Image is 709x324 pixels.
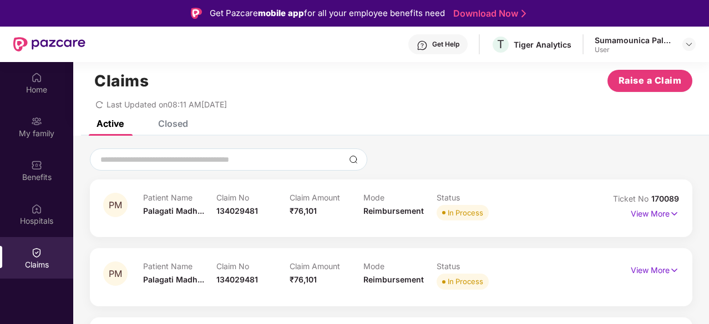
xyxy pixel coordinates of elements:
p: Status [437,261,510,271]
span: ₹76,101 [290,206,317,215]
span: T [497,38,504,51]
img: svg+xml;base64,PHN2ZyBpZD0iSG9zcGl0YWxzIiB4bWxucz0iaHR0cDovL3d3dy53My5vcmcvMjAwMC9zdmciIHdpZHRoPS... [31,203,42,214]
p: Claim Amount [290,193,363,202]
img: svg+xml;base64,PHN2ZyB3aWR0aD0iMjAiIGhlaWdodD0iMjAiIHZpZXdCb3g9IjAgMCAyMCAyMCIgZmlsbD0ibm9uZSIgeG... [31,116,42,127]
span: Reimbursement [363,275,424,284]
img: svg+xml;base64,PHN2ZyB4bWxucz0iaHR0cDovL3d3dy53My5vcmcvMjAwMC9zdmciIHdpZHRoPSIxNyIgaGVpZ2h0PSIxNy... [670,208,679,220]
span: 134029481 [216,275,258,284]
img: svg+xml;base64,PHN2ZyBpZD0iRHJvcGRvd24tMzJ4MzIiIHhtbG5zPSJodHRwOi8vd3d3LnczLm9yZy8yMDAwL3N2ZyIgd2... [685,40,693,49]
div: Get Help [432,40,459,49]
p: Claim Amount [290,261,363,271]
p: Claim No [216,261,290,271]
div: Closed [158,118,188,129]
span: 170089 [651,194,679,203]
span: redo [95,100,103,109]
span: PM [109,269,122,279]
p: Claim No [216,193,290,202]
img: svg+xml;base64,PHN2ZyBpZD0iU2VhcmNoLTMyeDMyIiB4bWxucz0iaHR0cDovL3d3dy53My5vcmcvMjAwMC9zdmciIHdpZH... [349,155,358,164]
span: PM [109,200,122,210]
img: svg+xml;base64,PHN2ZyB4bWxucz0iaHR0cDovL3d3dy53My5vcmcvMjAwMC9zdmciIHdpZHRoPSIxNyIgaGVpZ2h0PSIxNy... [670,264,679,276]
p: View More [631,261,679,276]
div: Sumamounica Palagati [595,35,672,45]
div: User [595,45,672,54]
span: Reimbursement [363,206,424,215]
img: svg+xml;base64,PHN2ZyBpZD0iQmVuZWZpdHMiIHhtbG5zPSJodHRwOi8vd3d3LnczLm9yZy8yMDAwL3N2ZyIgd2lkdGg9Ij... [31,160,42,171]
div: Tiger Analytics [514,39,571,50]
span: Palagati Madh... [143,206,204,215]
img: svg+xml;base64,PHN2ZyBpZD0iSG9tZSIgeG1sbnM9Imh0dHA6Ly93d3cudzMub3JnLzIwMDAvc3ZnIiB3aWR0aD0iMjAiIG... [31,72,42,83]
div: In Process [448,207,483,218]
div: Active [97,118,124,129]
div: Get Pazcare for all your employee benefits need [210,7,445,20]
img: svg+xml;base64,PHN2ZyBpZD0iSGVscC0zMngzMiIgeG1sbnM9Imh0dHA6Ly93d3cudzMub3JnLzIwMDAvc3ZnIiB3aWR0aD... [417,40,428,51]
a: Download Now [453,8,523,19]
img: svg+xml;base64,PHN2ZyBpZD0iQ2xhaW0iIHhtbG5zPSJodHRwOi8vd3d3LnczLm9yZy8yMDAwL3N2ZyIgd2lkdGg9IjIwIi... [31,247,42,258]
p: Status [437,193,510,202]
p: Patient Name [143,193,216,202]
span: Palagati Madh... [143,275,204,284]
p: Patient Name [143,261,216,271]
span: ₹76,101 [290,275,317,284]
span: 134029481 [216,206,258,215]
h1: Claims [94,71,149,90]
div: In Process [448,276,483,287]
p: Mode [363,193,437,202]
p: View More [631,205,679,220]
strong: mobile app [258,8,304,18]
img: New Pazcare Logo [13,37,85,52]
p: Mode [363,261,437,271]
img: Logo [191,8,202,19]
img: Stroke [521,8,526,19]
span: Last Updated on 08:11 AM[DATE] [107,100,227,109]
button: Raise a Claim [607,70,692,92]
span: Raise a Claim [619,74,682,88]
span: Ticket No [613,194,651,203]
